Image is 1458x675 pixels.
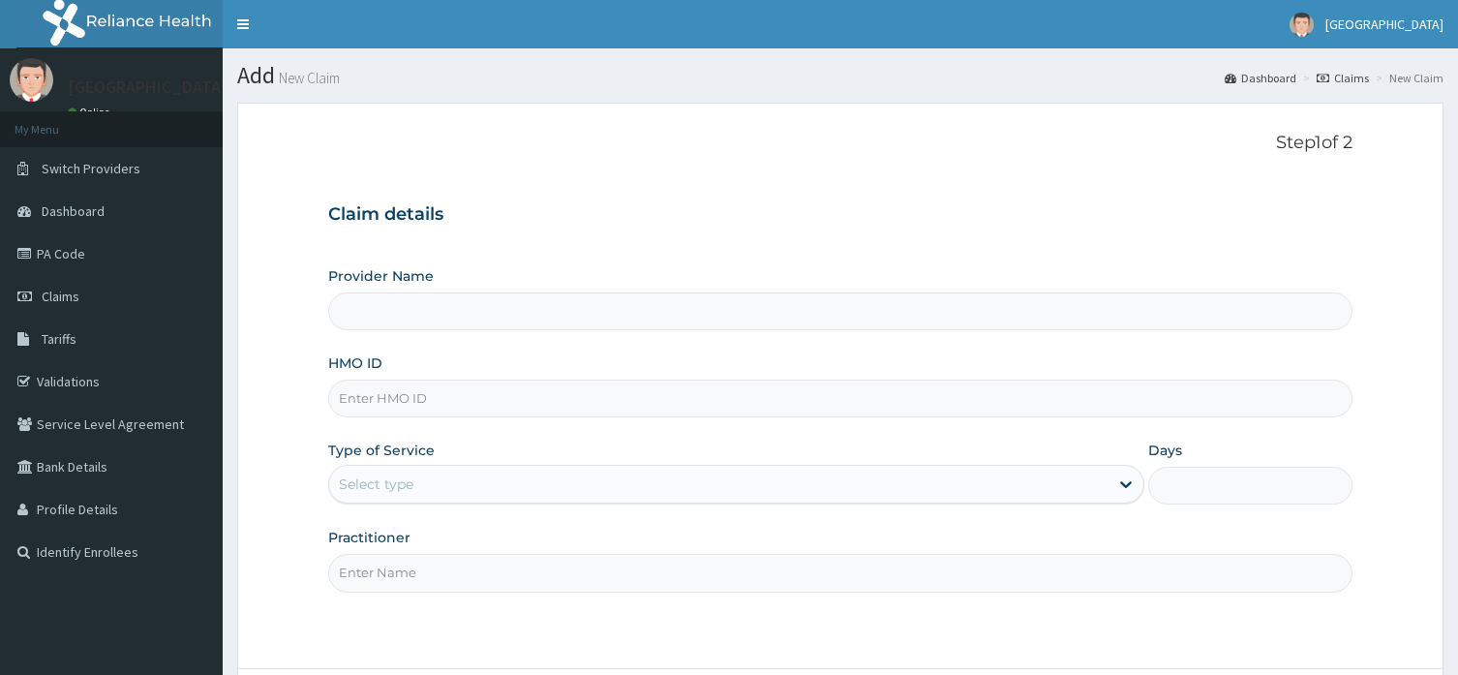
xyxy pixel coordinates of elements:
[328,204,1352,226] h3: Claim details
[42,202,105,220] span: Dashboard
[328,353,382,373] label: HMO ID
[1317,70,1369,86] a: Claims
[328,441,435,460] label: Type of Service
[1325,15,1443,33] span: [GEOGRAPHIC_DATA]
[68,78,228,96] p: [GEOGRAPHIC_DATA]
[1371,70,1443,86] li: New Claim
[42,330,76,348] span: Tariffs
[328,266,434,286] label: Provider Name
[42,160,140,177] span: Switch Providers
[328,528,410,547] label: Practitioner
[1290,13,1314,37] img: User Image
[328,133,1352,154] p: Step 1 of 2
[328,380,1352,417] input: Enter HMO ID
[1225,70,1296,86] a: Dashboard
[10,58,53,102] img: User Image
[328,554,1352,592] input: Enter Name
[1148,441,1182,460] label: Days
[42,288,79,305] span: Claims
[339,475,413,494] div: Select type
[275,71,340,85] small: New Claim
[68,106,114,119] a: Online
[237,63,1443,88] h1: Add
